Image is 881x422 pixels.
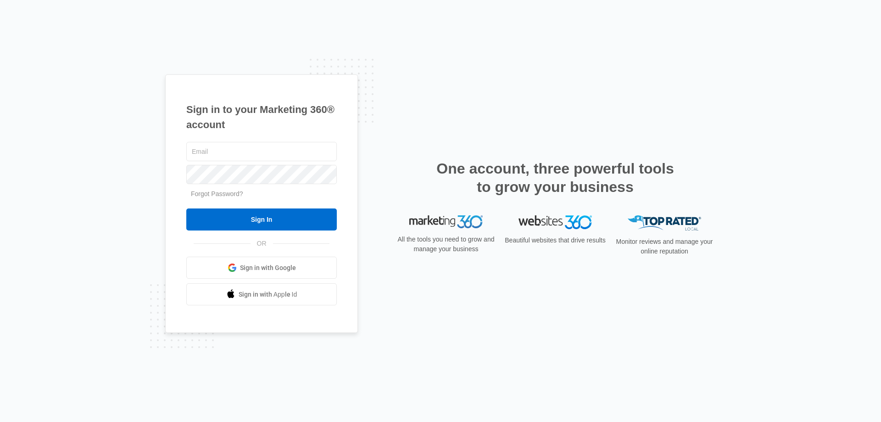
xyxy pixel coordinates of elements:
[191,190,243,197] a: Forgot Password?
[186,283,337,305] a: Sign in with Apple Id
[240,263,296,273] span: Sign in with Google
[186,142,337,161] input: Email
[395,235,497,254] p: All the tools you need to grow and manage your business
[409,215,483,228] img: Marketing 360
[186,102,337,132] h1: Sign in to your Marketing 360® account
[613,237,716,256] p: Monitor reviews and manage your online reputation
[251,239,273,248] span: OR
[239,290,297,299] span: Sign in with Apple Id
[519,215,592,229] img: Websites 360
[186,257,337,279] a: Sign in with Google
[628,215,701,231] img: Top Rated Local
[504,236,607,245] p: Beautiful websites that drive results
[434,159,677,196] h2: One account, three powerful tools to grow your business
[186,208,337,231] input: Sign In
